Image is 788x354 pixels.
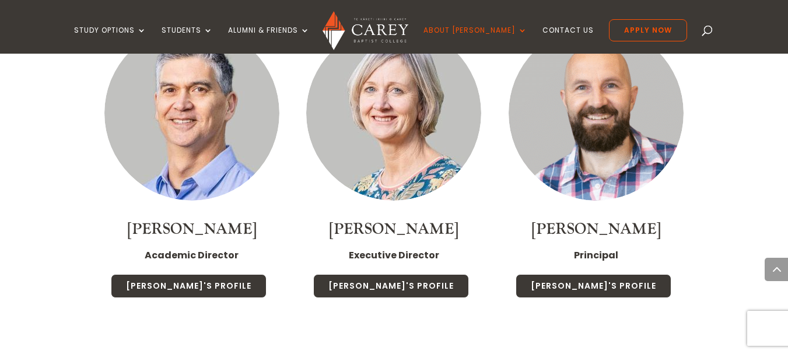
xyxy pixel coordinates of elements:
[509,26,684,201] img: Paul Jones (300 x 300px)
[349,248,439,262] strong: Executive Director
[228,26,310,54] a: Alumni & Friends
[306,26,481,201] img: Staff Thumbnail - Chris Berry
[329,219,458,239] a: [PERSON_NAME]
[313,274,469,299] a: [PERSON_NAME]'s Profile
[145,248,239,262] strong: Academic Director
[574,248,618,262] strong: Principal
[542,26,594,54] a: Contact Us
[516,274,671,299] a: [PERSON_NAME]'s Profile
[162,26,213,54] a: Students
[74,26,146,54] a: Study Options
[531,219,661,239] a: [PERSON_NAME]
[609,19,687,41] a: Apply Now
[423,26,527,54] a: About [PERSON_NAME]
[127,219,257,239] a: [PERSON_NAME]
[104,26,279,201] img: Rob Ayres_300x300
[111,274,267,299] a: [PERSON_NAME]'s Profile
[323,11,408,50] img: Carey Baptist College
